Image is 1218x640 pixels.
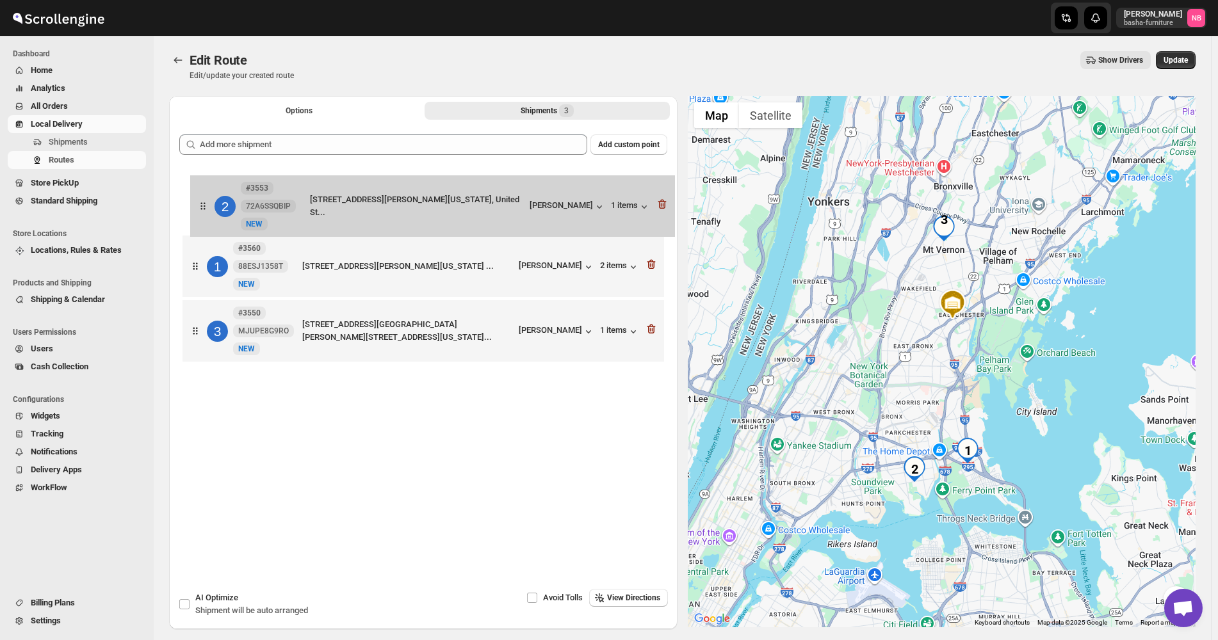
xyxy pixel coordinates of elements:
span: 3 [564,106,569,116]
span: Shipments [49,137,88,147]
img: Google [691,611,733,627]
div: 2 [902,456,927,482]
button: Shipments [8,133,146,151]
span: AI Optimize [195,593,238,602]
button: All Orders [8,97,146,115]
button: Widgets [8,407,146,425]
button: Show street map [694,102,739,128]
div: 3 [931,216,957,241]
a: Open this area in Google Maps (opens a new window) [691,611,733,627]
button: Selected Shipments [425,102,670,120]
span: All Orders [31,101,68,111]
span: View Directions [607,593,660,603]
p: [PERSON_NAME] [1124,9,1182,19]
span: Dashboard [13,49,147,59]
span: Billing Plans [31,598,75,607]
span: Shipment will be auto arranged [195,605,308,615]
span: Settings [31,616,61,625]
button: Show Drivers [1080,51,1151,69]
button: Routes [8,151,146,169]
button: Delivery Apps [8,461,146,479]
button: Home [8,61,146,79]
button: Settings [8,612,146,630]
span: Map data ©2025 Google [1037,619,1107,626]
span: Home [31,65,53,75]
span: Analytics [31,83,65,93]
a: Report a map error [1141,619,1192,626]
div: Open chat [1164,589,1203,627]
button: Cash Collection [8,358,146,376]
span: Store Locations [13,228,147,239]
span: Routes [49,155,74,164]
button: Billing Plans [8,594,146,612]
span: Local Delivery [31,119,83,129]
span: Avoid Tolls [543,593,583,602]
button: Show satellite imagery [739,102,802,128]
button: WorkFlow [8,479,146,497]
span: Widgets [31,411,60,420]
span: WorkFlow [31,483,67,492]
span: Configurations [13,394,147,404]
input: Add more shipment [200,134,587,155]
img: ScrollEngine [10,2,106,34]
span: Nael Basha [1187,9,1205,27]
span: Edit Route [190,52,247,68]
span: Products and Shipping [13,278,147,288]
button: Routes [169,51,187,69]
div: 1 [955,438,980,463]
span: Notifications [31,447,77,456]
button: All Route Options [177,102,422,120]
button: Add custom point [590,134,667,155]
a: Terms (opens in new tab) [1115,619,1133,626]
button: Notifications [8,443,146,461]
button: Users [8,340,146,358]
span: Cash Collection [31,362,88,371]
span: Update [1164,55,1188,65]
span: Show Drivers [1098,55,1143,65]
p: basha-furniture [1124,19,1182,27]
span: Store PickUp [31,178,79,188]
button: Keyboard shortcuts [975,618,1030,627]
span: Add custom point [598,140,660,150]
button: Map camera controls [1164,586,1189,612]
span: Shipping & Calendar [31,294,105,304]
button: Update [1156,51,1196,69]
p: Edit/update your created route [190,70,294,81]
button: Shipping & Calendar [8,291,146,308]
button: View Directions [589,589,668,607]
span: Options [286,106,313,116]
span: Delivery Apps [31,465,82,474]
button: Locations, Rules & Rates [8,241,146,259]
span: Users Permissions [13,327,147,337]
button: Analytics [8,79,146,97]
button: Tracking [8,425,146,443]
text: NB [1192,14,1201,22]
button: User menu [1116,8,1206,28]
span: Tracking [31,429,63,438]
div: Selected Shipments [169,124,678,544]
span: Standard Shipping [31,196,97,205]
span: Users [31,344,53,353]
span: Locations, Rules & Rates [31,245,122,255]
div: Shipments [521,104,574,117]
